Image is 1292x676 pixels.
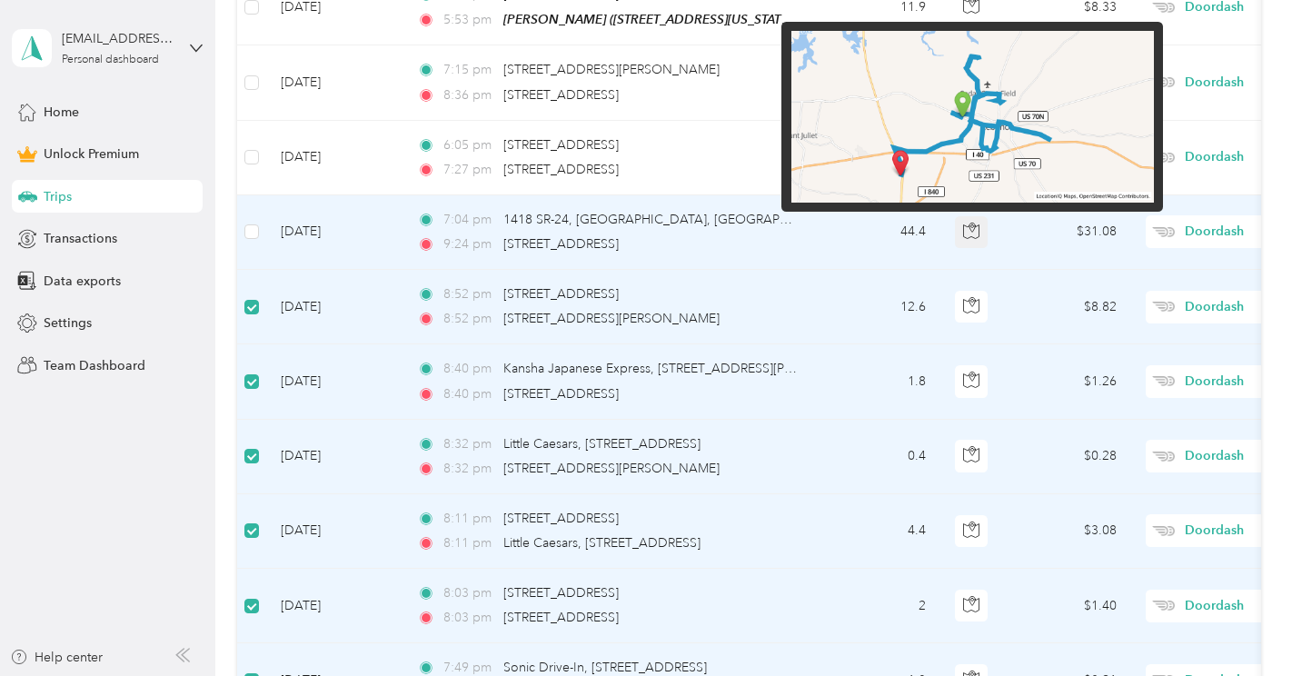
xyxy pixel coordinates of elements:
[10,648,103,667] button: Help center
[503,311,720,326] span: [STREET_ADDRESS][PERSON_NAME]
[820,270,940,344] td: 12.6
[62,29,175,48] div: [EMAIL_ADDRESS][DOMAIN_NAME]
[1152,526,1175,536] img: Legacy Icon [Doordash]
[1004,195,1131,270] td: $31.08
[503,12,859,27] span: [PERSON_NAME] ([STREET_ADDRESS][US_STATE][US_STATE])
[266,420,403,494] td: [DATE]
[443,60,495,80] span: 7:15 pm
[44,103,79,122] span: Home
[820,569,940,643] td: 2
[503,610,619,625] span: [STREET_ADDRESS]
[1004,344,1131,419] td: $1.26
[443,359,495,379] span: 8:40 pm
[266,569,403,643] td: [DATE]
[1152,376,1175,386] img: Legacy Icon [Doordash]
[443,234,495,254] span: 9:24 pm
[443,284,495,304] span: 8:52 pm
[62,55,159,65] div: Personal dashboard
[820,195,940,270] td: 44.4
[44,313,92,333] span: Settings
[820,344,940,419] td: 1.8
[503,236,619,252] span: [STREET_ADDRESS]
[266,494,403,569] td: [DATE]
[503,660,707,675] span: Sonic Drive-In, [STREET_ADDRESS]
[266,344,403,419] td: [DATE]
[503,461,720,476] span: [STREET_ADDRESS][PERSON_NAME]
[1004,420,1131,494] td: $0.28
[1152,3,1175,13] img: Legacy Icon [Doordash]
[503,361,874,376] span: Kansha Japanese Express, [STREET_ADDRESS][PERSON_NAME]
[503,386,619,402] span: [STREET_ADDRESS]
[1190,574,1292,676] iframe: Everlance-gr Chat Button Frame
[443,210,495,230] span: 7:04 pm
[443,160,495,180] span: 7:27 pm
[44,229,117,248] span: Transactions
[503,436,701,452] span: Little Caesars, [STREET_ADDRESS]
[44,272,121,291] span: Data exports
[820,420,940,494] td: 0.4
[503,162,619,177] span: [STREET_ADDRESS]
[443,583,495,603] span: 8:03 pm
[1004,270,1131,344] td: $8.82
[443,434,495,454] span: 8:32 pm
[443,533,495,553] span: 8:11 pm
[503,87,619,103] span: [STREET_ADDRESS]
[503,62,720,77] span: [STREET_ADDRESS][PERSON_NAME]
[503,535,701,551] span: Little Caesars, [STREET_ADDRESS]
[443,135,495,155] span: 6:05 pm
[266,121,403,195] td: [DATE]
[1152,153,1175,163] img: Legacy Icon [Doordash]
[503,286,619,302] span: [STREET_ADDRESS]
[791,31,1154,202] img: minimap
[443,10,495,30] span: 5:53 pm
[266,270,403,344] td: [DATE]
[503,137,619,153] span: [STREET_ADDRESS]
[44,356,145,375] span: Team Dashboard
[266,45,403,120] td: [DATE]
[1004,569,1131,643] td: $1.40
[266,195,403,270] td: [DATE]
[1004,494,1131,569] td: $3.08
[503,511,619,526] span: [STREET_ADDRESS]
[503,212,845,227] span: 1418 SR-24, [GEOGRAPHIC_DATA], [GEOGRAPHIC_DATA]
[44,144,139,164] span: Unlock Premium
[1152,601,1175,611] img: Legacy Icon [Doordash]
[44,187,72,206] span: Trips
[443,384,495,404] span: 8:40 pm
[1152,452,1175,462] img: Legacy Icon [Doordash]
[1152,77,1175,87] img: Legacy Icon [Doordash]
[443,608,495,628] span: 8:03 pm
[820,494,940,569] td: 4.4
[1152,227,1175,237] img: Legacy Icon [Doordash]
[443,85,495,105] span: 8:36 pm
[1152,302,1175,312] img: Legacy Icon [Doordash]
[443,509,495,529] span: 8:11 pm
[443,459,495,479] span: 8:32 pm
[503,585,619,601] span: [STREET_ADDRESS]
[443,309,495,329] span: 8:52 pm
